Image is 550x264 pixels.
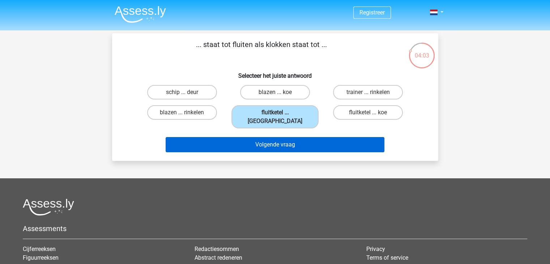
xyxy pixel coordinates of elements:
h6: Selecteer het juiste antwoord [124,67,427,79]
label: blazen ... rinkelen [147,105,217,120]
a: Privacy [366,246,385,252]
a: Figuurreeksen [23,254,59,261]
a: Cijferreeksen [23,246,56,252]
p: ... staat tot fluiten als klokken staat tot ... [124,39,400,61]
label: fluitketel ... koe [333,105,403,120]
button: Volgende vraag [166,137,384,152]
a: Abstract redeneren [195,254,242,261]
img: Assessly logo [23,199,74,216]
a: Redactiesommen [195,246,239,252]
h5: Assessments [23,224,527,233]
img: Assessly [115,6,166,23]
div: 04:03 [408,42,435,60]
label: blazen ... koe [240,85,310,99]
label: fluitketel ... [GEOGRAPHIC_DATA] [231,105,319,128]
label: schip ... deur [147,85,217,99]
a: Terms of service [366,254,408,261]
a: Registreer [359,9,385,16]
label: trainer ... rinkelen [333,85,403,99]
